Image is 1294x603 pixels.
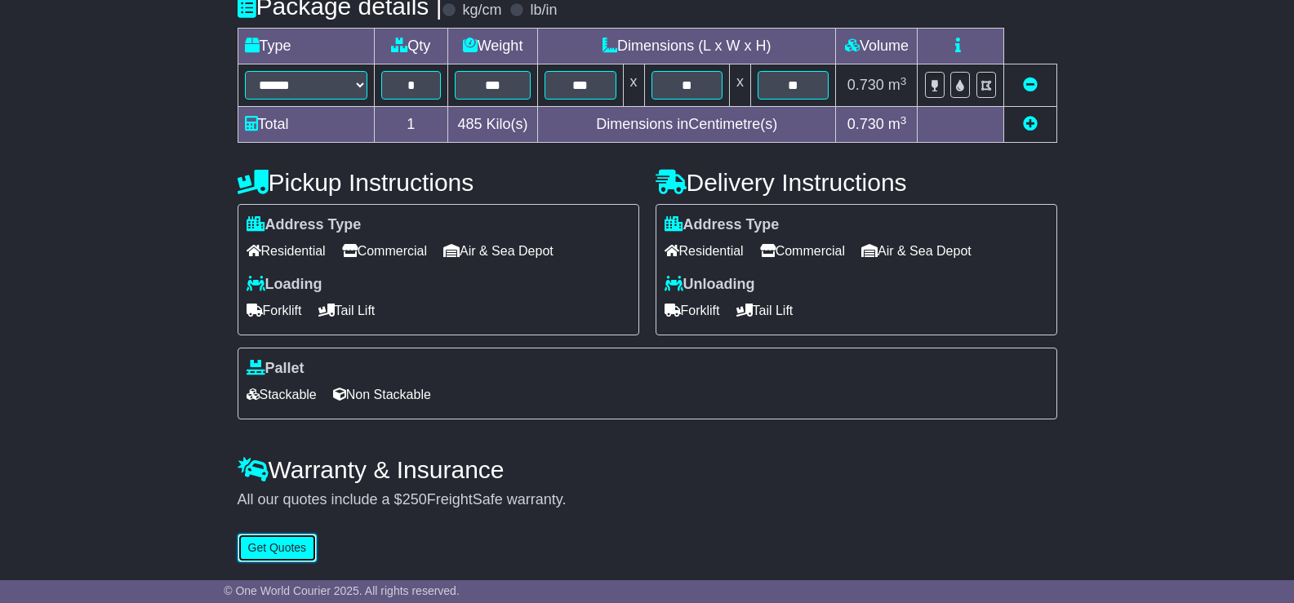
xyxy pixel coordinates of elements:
[656,169,1057,196] h4: Delivery Instructions
[402,491,427,508] span: 250
[900,75,907,87] sup: 3
[861,238,972,264] span: Air & Sea Depot
[238,169,639,196] h4: Pickup Instructions
[665,298,720,323] span: Forklift
[247,216,362,234] label: Address Type
[736,298,794,323] span: Tail Lift
[900,114,907,126] sup: 3
[374,29,448,64] td: Qty
[443,238,554,264] span: Air & Sea Depot
[1023,116,1038,132] a: Add new item
[247,276,322,294] label: Loading
[847,116,884,132] span: 0.730
[238,534,318,562] button: Get Quotes
[665,276,755,294] label: Unloading
[623,64,644,107] td: x
[448,29,538,64] td: Weight
[665,216,780,234] label: Address Type
[538,107,836,143] td: Dimensions in Centimetre(s)
[342,238,427,264] span: Commercial
[665,238,744,264] span: Residential
[238,491,1057,509] div: All our quotes include a $ FreightSafe warranty.
[888,77,907,93] span: m
[847,77,884,93] span: 0.730
[760,238,845,264] span: Commercial
[247,382,317,407] span: Stackable
[530,2,557,20] label: lb/in
[1023,77,1038,93] a: Remove this item
[318,298,376,323] span: Tail Lift
[247,298,302,323] span: Forklift
[888,116,907,132] span: m
[247,238,326,264] span: Residential
[238,456,1057,483] h4: Warranty & Insurance
[374,107,448,143] td: 1
[836,29,918,64] td: Volume
[238,29,374,64] td: Type
[247,360,305,378] label: Pallet
[458,116,482,132] span: 485
[538,29,836,64] td: Dimensions (L x W x H)
[224,584,460,597] span: © One World Courier 2025. All rights reserved.
[333,382,431,407] span: Non Stackable
[448,107,538,143] td: Kilo(s)
[729,64,750,107] td: x
[462,2,501,20] label: kg/cm
[238,107,374,143] td: Total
